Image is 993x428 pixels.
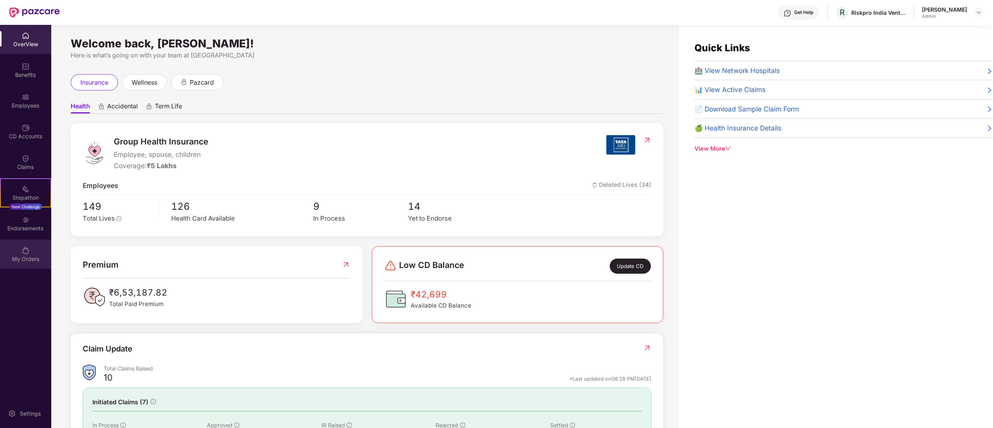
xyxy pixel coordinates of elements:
[347,423,352,428] span: info-circle
[190,78,214,87] span: pazcard
[314,214,408,224] div: In Process
[314,199,408,214] span: 9
[986,86,993,95] span: right
[17,410,43,418] div: Settings
[694,123,781,133] span: 🍏 Health Insurance Details
[83,141,106,165] img: logo
[922,13,967,19] div: Admin
[107,102,138,113] span: Accidental
[109,299,167,309] span: Total Paid Premium
[109,285,167,299] span: ₹6,53,187.82
[98,103,105,110] div: animation
[151,399,156,404] span: info-circle
[71,102,90,113] span: Health
[411,287,471,301] span: ₹42,699
[22,124,30,132] img: svg+xml;base64,PHN2ZyBpZD0iQ0RfQWNjb3VudHMiIGRhdGEtbmFtZT0iQ0QgQWNjb3VudHMiIHhtbG5zPSJodHRwOi8vd3...
[384,287,408,311] img: CDBalanceIcon
[9,7,60,17] img: New Pazcare Logo
[9,204,42,210] div: New Challenge
[181,78,187,85] div: animation
[399,259,464,274] span: Low CD Balance
[922,6,967,13] div: [PERSON_NAME]
[408,214,503,224] div: Yet to Endorse
[83,343,132,355] div: Claim Update
[104,365,651,372] div: Total Claims Raised
[852,9,906,16] div: Riskpro India Ventures Private Limited
[71,40,663,47] div: Welcome back, [PERSON_NAME]!
[610,259,651,274] div: Update CD
[147,162,177,170] span: ₹5 Lakhs
[83,180,118,191] span: Employees
[411,301,471,310] span: Available CD Balance
[171,214,313,224] div: Health Card Available
[592,180,651,191] span: Deleted Lives (34)
[784,9,792,17] img: svg+xml;base64,PHN2ZyBpZD0iSGVscC0zMngzMiIgeG1sbnM9Imh0dHA6Ly93d3cudzMub3JnLzIwMDAvc3ZnIiB3aWR0aD...
[104,372,113,385] div: 10
[694,144,993,153] div: View More
[8,410,16,418] img: svg+xml;base64,PHN2ZyBpZD0iU2V0dGluZy0yMHgyMCIgeG1sbnM9Imh0dHA6Ly93d3cudzMub3JnLzIwMDAvc3ZnIiB3aW...
[694,104,799,114] span: 📄 Download Sample Claim Form
[120,423,126,428] span: info-circle
[22,155,30,162] img: svg+xml;base64,PHN2ZyBpZD0iQ2xhaW0iIHhtbG5zPSJodHRwOi8vd3d3LnczLm9yZy8yMDAwL3N2ZyIgd2lkdGg9IjIwIi...
[986,124,993,133] span: right
[592,183,597,188] img: deleteIcon
[408,199,503,214] span: 14
[83,285,106,309] img: PaidPremiumIcon
[795,9,814,16] div: Get Help
[22,247,30,254] img: svg+xml;base64,PHN2ZyBpZD0iTXlfT3JkZXJzIiBkYXRhLW5hbWU9Ik15IE9yZGVycyIgeG1sbnM9Imh0dHA6Ly93d3cudz...
[1,194,50,202] div: Stepathon
[83,365,96,381] img: ClaimsSummaryIcon
[643,136,651,144] img: RedirectIcon
[114,160,208,171] div: Coverage:
[570,423,575,428] span: info-circle
[986,105,993,114] span: right
[694,65,780,76] span: 🏥 View Network Hospitals
[92,397,148,407] span: Initiated Claims (7)
[569,375,651,382] div: *Last updated on 08:28 PM[DATE]
[114,135,208,148] span: Group Health Insurance
[342,258,350,271] img: RedirectIcon
[83,258,118,271] span: Premium
[114,149,208,160] span: Employee, spouse, children
[116,216,122,221] span: info-circle
[80,78,108,87] span: insurance
[234,423,240,428] span: info-circle
[22,93,30,101] img: svg+xml;base64,PHN2ZyBpZD0iRW1wbG95ZWVzIiB4bWxucz0iaHR0cDovL3d3dy53My5vcmcvMjAwMC9zdmciIHdpZHRoPS...
[694,84,766,95] span: 📊 View Active Claims
[146,103,153,110] div: animation
[643,344,651,352] img: RedirectIcon
[171,199,313,214] span: 126
[132,78,157,87] span: wellness
[155,102,182,113] span: Term Life
[986,67,993,76] span: right
[22,32,30,40] img: svg+xml;base64,PHN2ZyBpZD0iSG9tZSIgeG1sbnM9Imh0dHA6Ly93d3cudzMub3JnLzIwMDAvc3ZnIiB3aWR0aD0iMjAiIG...
[606,135,635,155] img: insurerIcon
[725,145,731,151] span: down
[460,423,465,428] span: info-circle
[384,259,397,272] img: svg+xml;base64,PHN2ZyBpZD0iRGFuZ2VyLTMyeDMyIiB4bWxucz0iaHR0cDovL3d3dy53My5vcmcvMjAwMC9zdmciIHdpZH...
[71,50,663,60] div: Here is what’s going on with your team at [GEOGRAPHIC_DATA]
[976,9,982,16] img: svg+xml;base64,PHN2ZyBpZD0iRHJvcGRvd24tMzJ4MzIiIHhtbG5zPSJodHRwOi8vd3d3LnczLm9yZy8yMDAwL3N2ZyIgd2...
[840,8,845,17] span: R
[694,42,750,54] span: Quick Links
[22,216,30,224] img: svg+xml;base64,PHN2ZyBpZD0iRW5kb3JzZW1lbnRzIiB4bWxucz0iaHR0cDovL3d3dy53My5vcmcvMjAwMC9zdmciIHdpZH...
[22,185,30,193] img: svg+xml;base64,PHN2ZyB4bWxucz0iaHR0cDovL3d3dy53My5vcmcvMjAwMC9zdmciIHdpZHRoPSIyMSIgaGVpZ2h0PSIyMC...
[22,63,30,70] img: svg+xml;base64,PHN2ZyBpZD0iQmVuZWZpdHMiIHhtbG5zPSJodHRwOi8vd3d3LnczLm9yZy8yMDAwL3N2ZyIgd2lkdGg9Ij...
[83,214,115,222] span: Total Lives
[83,199,154,214] span: 149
